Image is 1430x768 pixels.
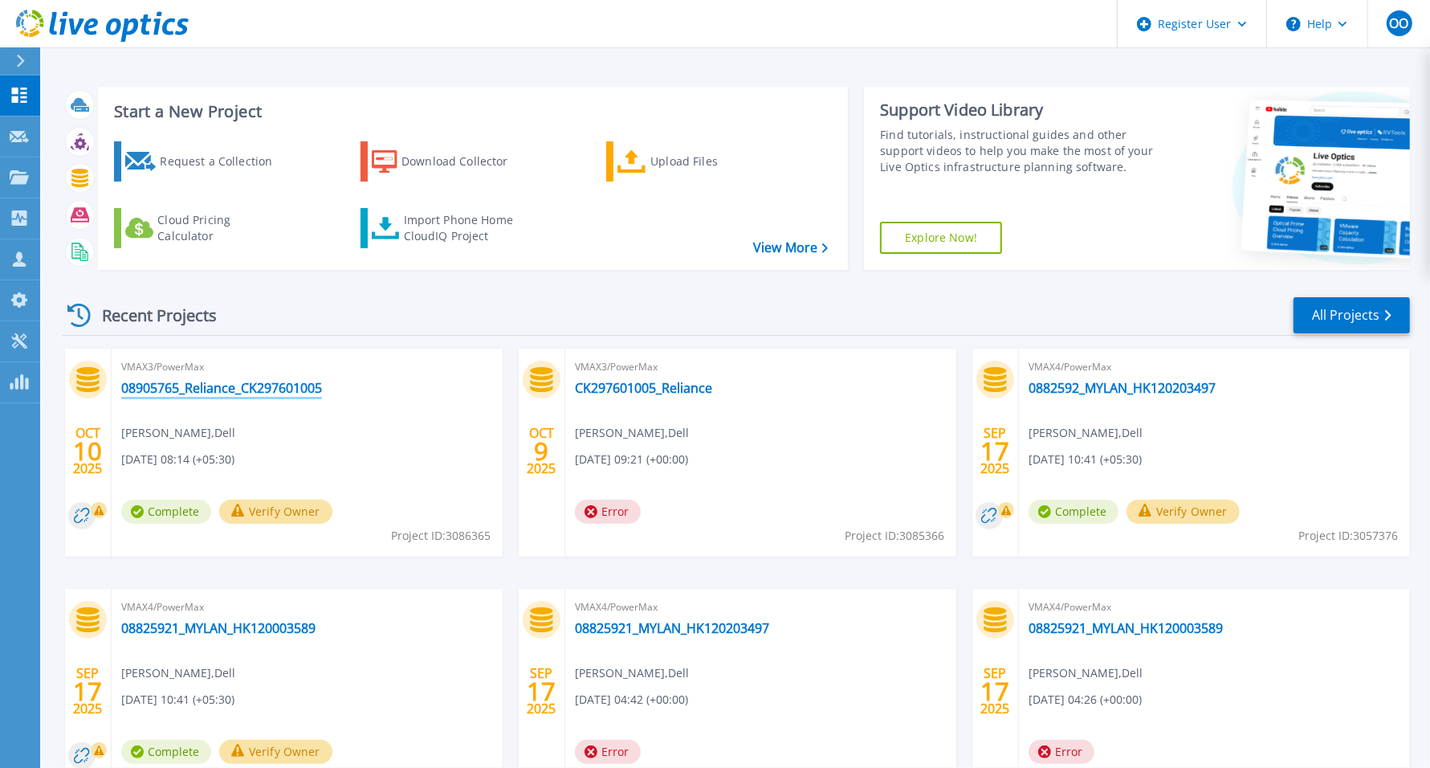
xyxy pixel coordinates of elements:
span: VMAX4/PowerMax [1029,598,1400,616]
span: Complete [121,740,211,764]
span: [PERSON_NAME] , Dell [575,424,689,442]
span: Error [575,740,641,764]
span: [DATE] 09:21 (+00:00) [575,451,688,468]
span: [PERSON_NAME] , Dell [121,424,235,442]
a: CK297601005_Reliance [575,380,712,396]
span: [DATE] 10:41 (+05:30) [1029,451,1142,468]
div: Find tutorials, instructional guides and other support videos to help you make the most of your L... [880,127,1157,175]
a: Upload Files [606,141,785,182]
div: SEP 2025 [72,662,103,721]
span: VMAX3/PowerMax [575,358,947,376]
button: Verify Owner [219,500,332,524]
div: SEP 2025 [980,422,1010,480]
a: 08825921_MYLAN_HK120003589 [1029,620,1223,636]
span: 17 [73,684,102,698]
div: OCT 2025 [72,422,103,480]
h3: Start a New Project [114,103,827,121]
span: Project ID: 3085366 [845,527,944,545]
div: Recent Projects [62,296,238,335]
a: Explore Now! [880,222,1002,254]
div: Upload Files [650,145,779,178]
span: VMAX4/PowerMax [121,598,493,616]
span: Project ID: 3086365 [391,527,491,545]
span: Project ID: 3057376 [1298,527,1398,545]
span: VMAX3/PowerMax [121,358,493,376]
span: 17 [980,684,1009,698]
span: OO [1389,17,1408,30]
span: [DATE] 04:26 (+00:00) [1029,691,1142,709]
span: [DATE] 08:14 (+05:30) [121,451,234,468]
a: 0882592_MYLAN_HK120203497 [1029,380,1216,396]
span: 9 [534,444,548,458]
span: VMAX4/PowerMax [1029,358,1400,376]
div: Import Phone Home CloudIQ Project [404,212,529,244]
a: Cloud Pricing Calculator [114,208,293,248]
div: SEP 2025 [526,662,556,721]
span: [PERSON_NAME] , Dell [121,664,235,682]
div: SEP 2025 [980,662,1010,721]
span: [DATE] 04:42 (+00:00) [575,691,688,709]
div: Request a Collection [160,145,288,178]
button: Verify Owner [1126,500,1240,524]
a: View More [753,240,828,255]
span: Error [575,500,641,524]
span: [PERSON_NAME] , Dell [1029,664,1143,682]
span: 17 [527,684,556,698]
span: Complete [1029,500,1118,524]
a: 08825921_MYLAN_HK120003589 [121,620,316,636]
span: [PERSON_NAME] , Dell [1029,424,1143,442]
span: Complete [121,500,211,524]
a: Download Collector [361,141,540,182]
a: 08905765_Reliance_CK297601005 [121,380,322,396]
div: OCT 2025 [526,422,556,480]
a: All Projects [1294,297,1410,333]
span: 10 [73,444,102,458]
button: Verify Owner [219,740,332,764]
span: [DATE] 10:41 (+05:30) [121,691,234,709]
div: Download Collector [401,145,530,178]
span: [PERSON_NAME] , Dell [575,664,689,682]
span: 17 [980,444,1009,458]
span: Error [1029,740,1094,764]
a: Request a Collection [114,141,293,182]
div: Support Video Library [880,100,1157,121]
span: VMAX4/PowerMax [575,598,947,616]
div: Cloud Pricing Calculator [157,212,286,244]
a: 08825921_MYLAN_HK120203497 [575,620,769,636]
